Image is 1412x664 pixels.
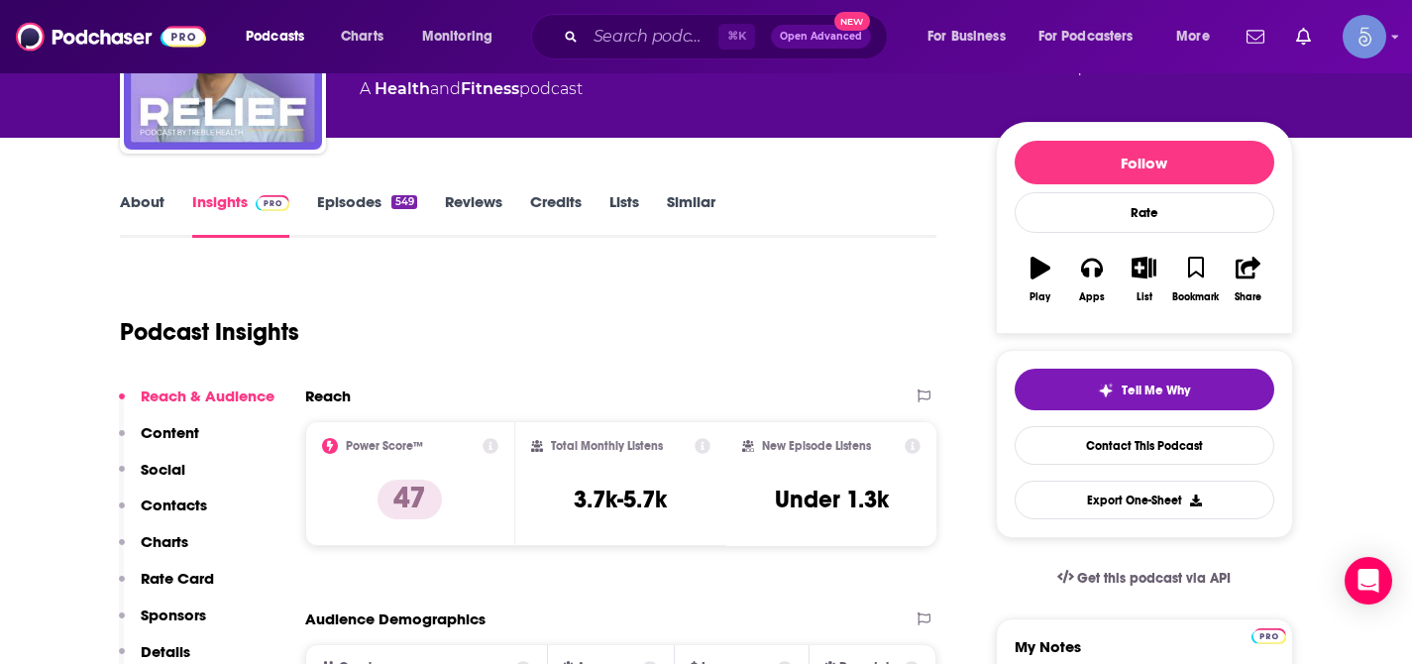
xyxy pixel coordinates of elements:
[1066,244,1118,315] button: Apps
[378,480,442,519] p: 47
[461,79,519,98] a: Fitness
[119,387,274,423] button: Reach & Audience
[771,25,871,49] button: Open AdvancedNew
[305,387,351,405] h2: Reach
[119,606,206,642] button: Sponsors
[1015,244,1066,315] button: Play
[317,192,416,238] a: Episodes549
[530,192,582,238] a: Credits
[256,195,290,211] img: Podchaser Pro
[141,460,185,479] p: Social
[1239,20,1272,54] a: Show notifications dropdown
[119,423,199,460] button: Content
[667,192,715,238] a: Similar
[609,192,639,238] a: Lists
[141,642,190,661] p: Details
[141,532,188,551] p: Charts
[586,21,718,53] input: Search podcasts, credits, & more...
[574,485,667,514] h3: 3.7k-5.7k
[1077,570,1231,587] span: Get this podcast via API
[1251,625,1286,644] a: Pro website
[328,21,395,53] a: Charts
[1118,244,1169,315] button: List
[1015,481,1274,519] button: Export One-Sheet
[119,460,185,497] button: Social
[1079,291,1105,303] div: Apps
[141,569,214,588] p: Rate Card
[232,21,330,53] button: open menu
[422,23,492,51] span: Monitoring
[1172,291,1219,303] div: Bookmark
[1345,557,1392,605] div: Open Intercom Messenger
[346,439,423,453] h2: Power Score™
[375,79,430,98] a: Health
[192,192,290,238] a: InsightsPodchaser Pro
[1026,21,1162,53] button: open menu
[1343,15,1386,58] img: User Profile
[1288,20,1319,54] a: Show notifications dropdown
[1015,141,1274,184] button: Follow
[1222,244,1273,315] button: Share
[341,23,383,51] span: Charts
[551,439,663,453] h2: Total Monthly Listens
[408,21,518,53] button: open menu
[1015,426,1274,465] a: Contact This Podcast
[550,14,907,59] div: Search podcasts, credits, & more...
[246,23,304,51] span: Podcasts
[1030,291,1050,303] div: Play
[1041,554,1248,603] a: Get this podcast via API
[360,77,583,101] div: A podcast
[1137,291,1152,303] div: List
[1038,23,1134,51] span: For Podcasters
[120,317,299,347] h1: Podcast Insights
[141,606,206,624] p: Sponsors
[780,32,862,42] span: Open Advanced
[1251,628,1286,644] img: Podchaser Pro
[834,12,870,31] span: New
[119,496,207,532] button: Contacts
[16,18,206,55] img: Podchaser - Follow, Share and Rate Podcasts
[119,532,188,569] button: Charts
[305,609,486,628] h2: Audience Demographics
[141,423,199,442] p: Content
[1098,383,1114,398] img: tell me why sparkle
[119,569,214,606] button: Rate Card
[1343,15,1386,58] span: Logged in as Spiral5-G1
[1122,383,1190,398] span: Tell Me Why
[914,21,1031,53] button: open menu
[430,79,461,98] span: and
[141,387,274,405] p: Reach & Audience
[762,439,871,453] h2: New Episode Listens
[1015,369,1274,410] button: tell me why sparkleTell Me Why
[445,192,502,238] a: Reviews
[1235,291,1261,303] div: Share
[141,496,207,514] p: Contacts
[120,192,164,238] a: About
[1170,244,1222,315] button: Bookmark
[1343,15,1386,58] button: Show profile menu
[1162,21,1235,53] button: open menu
[1015,192,1274,233] div: Rate
[391,195,416,209] div: 549
[775,485,889,514] h3: Under 1.3k
[1176,23,1210,51] span: More
[718,24,755,50] span: ⌘ K
[927,23,1006,51] span: For Business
